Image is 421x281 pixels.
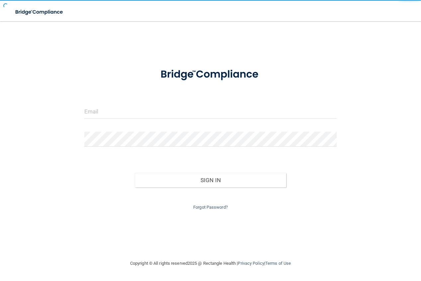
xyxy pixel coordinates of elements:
a: Forgot Password? [193,205,228,210]
img: bridge_compliance_login_screen.278c3ca4.svg [10,5,69,19]
a: Privacy Policy [238,261,264,266]
input: Email [84,104,337,119]
div: Copyright © All rights reserved 2025 @ Rectangle Health | | [89,253,332,274]
button: Sign In [135,173,286,187]
a: Terms of Use [265,261,291,266]
img: bridge_compliance_login_screen.278c3ca4.svg [150,61,271,88]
